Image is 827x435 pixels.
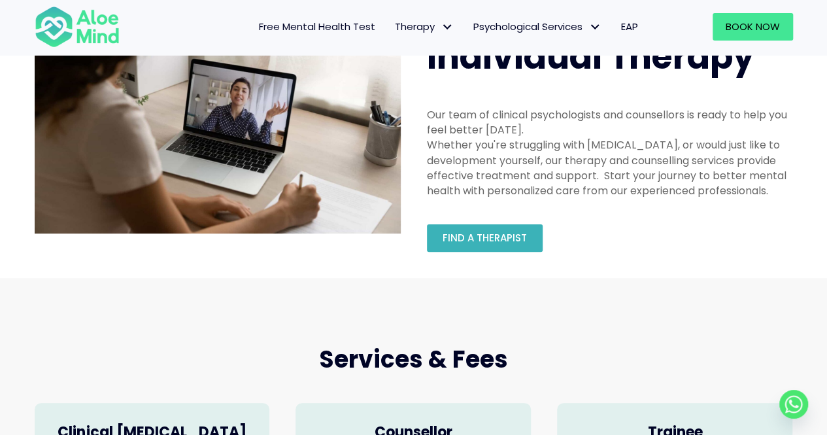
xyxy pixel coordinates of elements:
span: Therapy: submenu [438,18,457,37]
span: Individual Therapy [427,33,754,80]
nav: Menu [137,13,648,41]
img: Therapy online individual [35,33,401,234]
a: Find a therapist [427,224,543,252]
span: Psychological Services: submenu [586,18,605,37]
span: Free Mental Health Test [259,20,375,33]
a: Book Now [713,13,793,41]
span: Services & Fees [319,343,508,376]
a: Whatsapp [779,390,808,419]
span: Find a therapist [443,231,527,245]
div: Whether you're struggling with [MEDICAL_DATA], or would just like to development yourself, our th... [427,137,793,198]
span: EAP [621,20,638,33]
span: Therapy [395,20,454,33]
span: Psychological Services [473,20,601,33]
a: EAP [611,13,648,41]
span: Book Now [726,20,780,33]
img: Aloe mind Logo [35,5,120,48]
a: TherapyTherapy: submenu [385,13,464,41]
a: Free Mental Health Test [249,13,385,41]
div: Our team of clinical psychologists and counsellors is ready to help you feel better [DATE]. [427,107,793,137]
a: Psychological ServicesPsychological Services: submenu [464,13,611,41]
